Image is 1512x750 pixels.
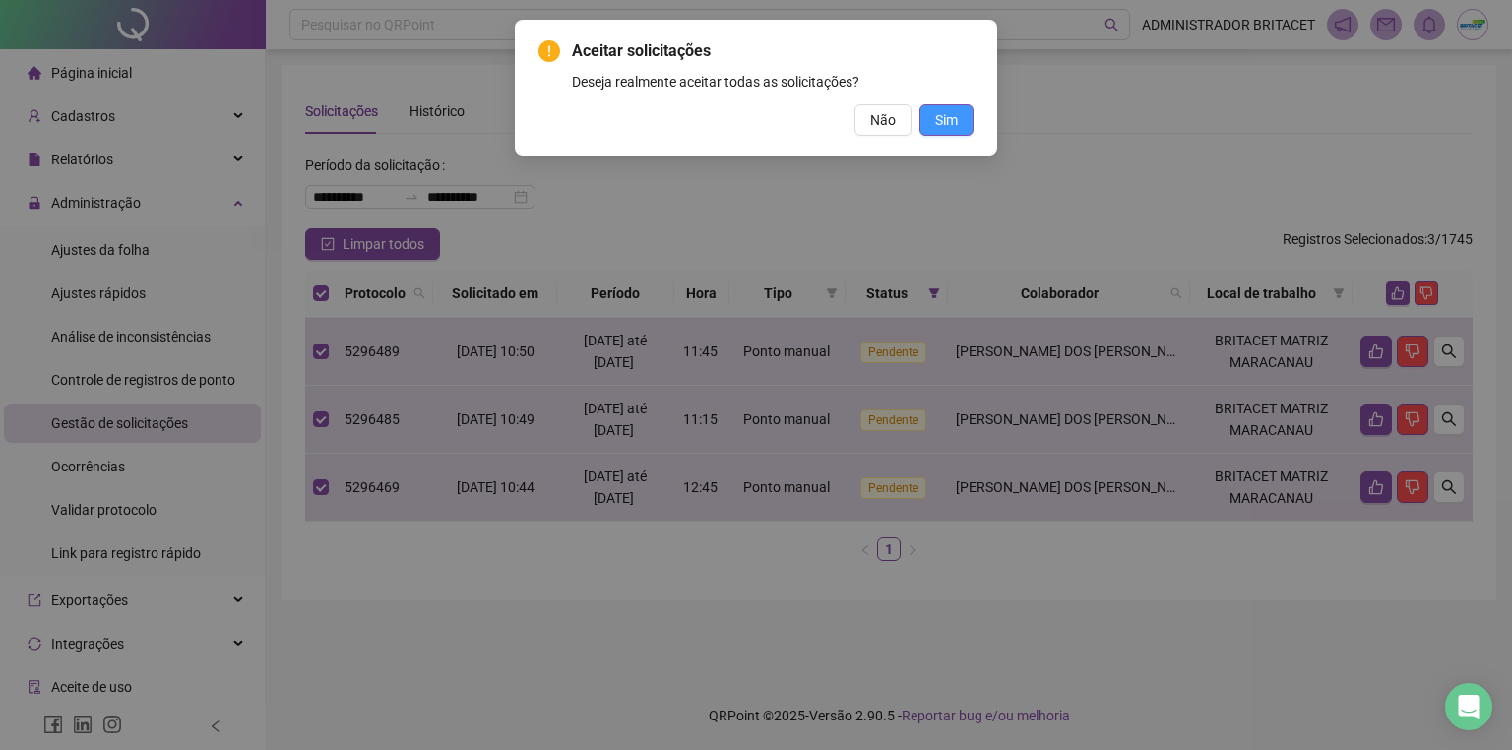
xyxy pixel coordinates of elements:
[919,104,974,136] button: Sim
[1445,683,1492,730] div: Open Intercom Messenger
[854,104,912,136] button: Não
[935,109,958,131] span: Sim
[538,40,560,62] span: exclamation-circle
[870,109,896,131] span: Não
[572,39,974,63] span: Aceitar solicitações
[572,71,974,93] div: Deseja realmente aceitar todas as solicitações?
